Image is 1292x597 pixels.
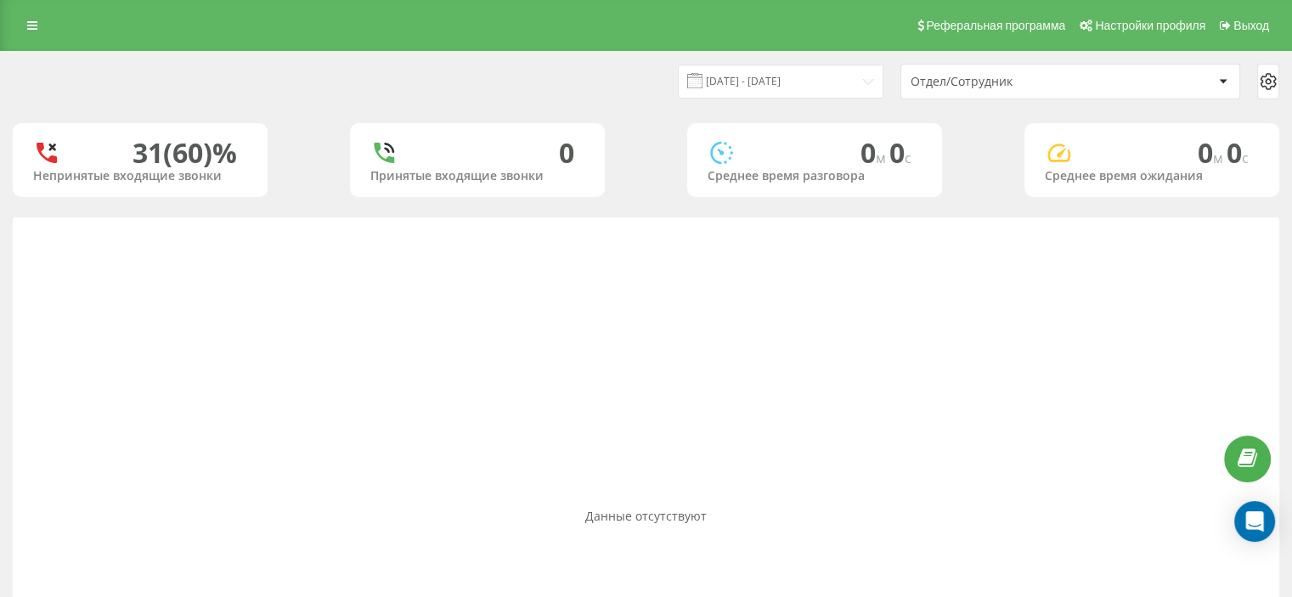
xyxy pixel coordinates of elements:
[1234,501,1275,542] div: Open Intercom Messenger
[559,137,574,169] div: 0
[876,149,889,167] span: м
[708,169,922,183] div: Среднее время разговора
[1095,19,1205,32] span: Настройки профиля
[133,137,237,169] div: 31 (60)%
[926,19,1065,32] span: Реферальная программа
[1198,134,1227,171] span: 0
[370,169,584,183] div: Принятые входящие звонки
[1233,19,1269,32] span: Выход
[905,149,911,167] span: c
[1227,134,1249,171] span: 0
[1213,149,1227,167] span: м
[911,75,1114,89] div: Отдел/Сотрудник
[860,134,889,171] span: 0
[1242,149,1249,167] span: c
[1045,169,1259,183] div: Среднее время ожидания
[889,134,911,171] span: 0
[33,169,247,183] div: Непринятые входящие звонки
